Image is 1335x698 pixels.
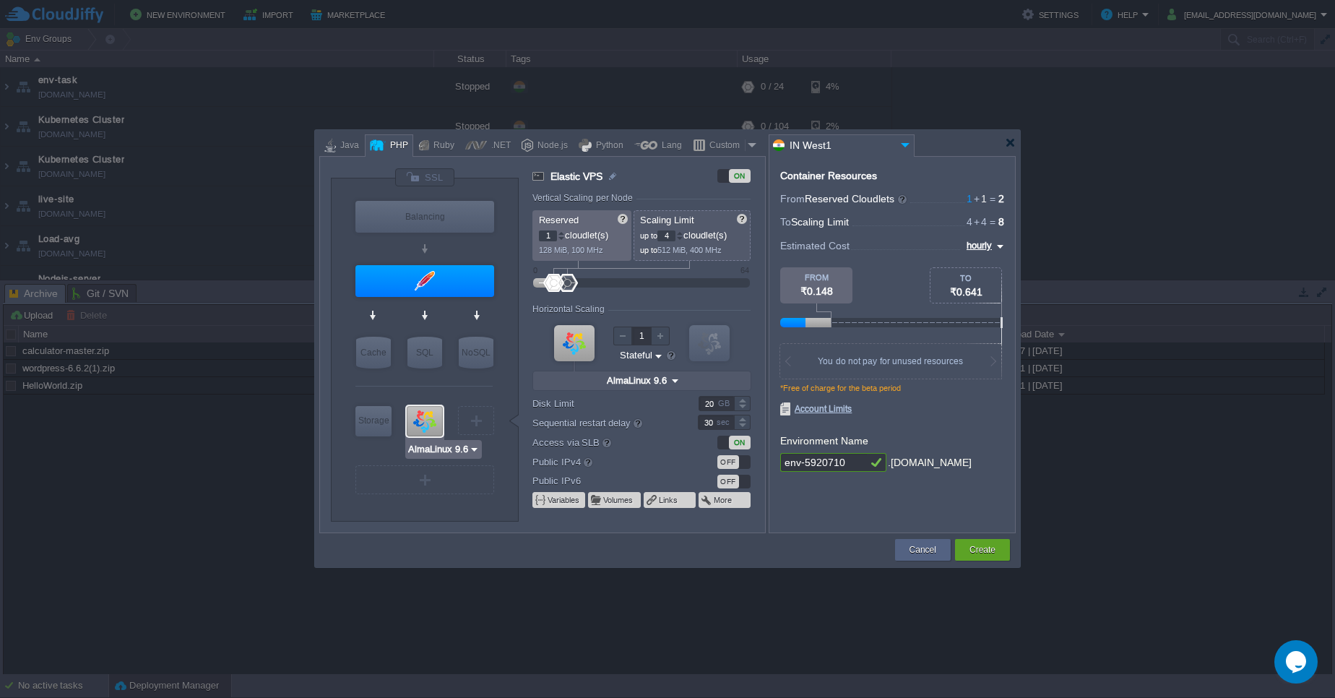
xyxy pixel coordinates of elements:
span: Scaling Limit [791,216,849,228]
button: Create [969,543,995,557]
div: .NET [487,135,511,157]
span: Reserved Cloudlets [805,193,908,204]
iframe: chat widget [1274,640,1321,684]
div: OFF [717,455,739,469]
div: TO [930,274,1001,283]
label: Disk Limit [532,396,679,411]
span: 2 [998,193,1004,204]
span: 512 MiB, 400 MHz [657,246,722,254]
span: 1 [972,193,987,204]
span: = [987,193,998,204]
div: OFF [717,475,739,488]
span: = [987,216,998,228]
label: Environment Name [780,435,868,447]
div: .[DOMAIN_NAME] [888,453,972,473]
div: ON [729,436,751,449]
button: Volumes [603,494,634,506]
div: SQL [407,337,442,369]
div: NoSQL [459,337,493,369]
div: Vertical Scaling per Node [532,193,636,203]
span: 4 [967,216,972,228]
div: Container Resources [780,171,877,181]
span: To [780,216,791,228]
span: + [972,193,981,204]
span: up to [640,231,657,240]
div: Horizontal Scaling [532,304,608,314]
div: Application Servers [355,265,494,297]
div: Lang [657,135,682,157]
div: PHP [386,135,408,157]
div: Node.js [533,135,568,157]
div: Create New Layer [355,465,494,494]
div: Python [592,135,623,157]
div: ON [729,169,751,183]
label: Public IPv4 [532,454,679,470]
span: ₹0.641 [950,286,982,298]
span: ₹0.148 [800,285,833,297]
button: Links [659,494,679,506]
div: Cache [356,337,391,369]
button: Cancel [910,543,936,557]
div: Balancing [355,201,494,233]
span: From [780,193,805,204]
span: 4 [972,216,987,228]
span: 1 [967,193,972,204]
div: Custom [705,135,745,157]
span: Account Limits [780,402,852,415]
div: GB [718,397,733,410]
div: 64 [740,266,749,275]
span: 8 [998,216,1004,228]
div: sec [717,415,733,429]
button: Variables [548,494,581,506]
div: FROM [780,273,852,282]
p: cloudlet(s) [640,226,746,241]
div: Elastic VPS [407,406,443,436]
div: Storage [355,406,392,435]
span: Estimated Cost [780,238,850,254]
div: Ruby [429,135,454,157]
span: 128 MiB, 100 MHz [539,246,603,254]
span: + [972,216,981,228]
span: Scaling Limit [640,215,694,225]
div: SQL Databases [407,337,442,369]
span: Reserved [539,215,579,225]
span: up to [640,246,657,254]
div: NoSQL Databases [459,337,493,369]
div: Java [336,135,359,157]
button: More [714,494,733,506]
div: Load Balancer [355,201,494,233]
p: cloudlet(s) [539,226,626,241]
label: Public IPv6 [532,473,679,488]
label: Sequential restart delay [532,415,679,431]
div: Storage Containers [355,406,392,436]
label: Access via SLB [532,434,679,450]
div: Create New Layer [458,406,494,435]
div: *Free of charge for the beta period [780,384,1004,402]
div: 0 [533,266,537,275]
